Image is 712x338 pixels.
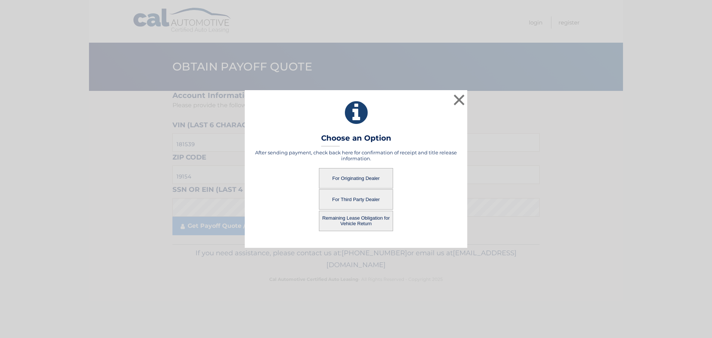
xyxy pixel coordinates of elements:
h5: After sending payment, check back here for confirmation of receipt and title release information. [254,150,458,161]
button: For Originating Dealer [319,168,393,188]
button: × [452,92,467,107]
button: For Third Party Dealer [319,189,393,210]
h3: Choose an Option [321,134,391,147]
button: Remaining Lease Obligation for Vehicle Return [319,211,393,231]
